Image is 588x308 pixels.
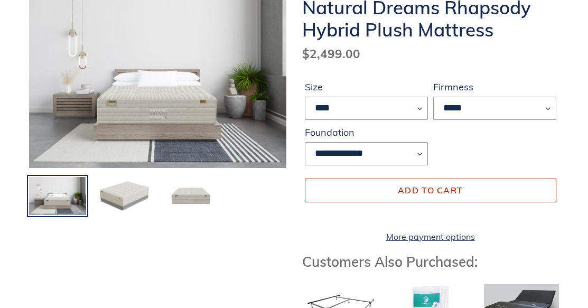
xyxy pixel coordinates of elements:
img: Load image into Gallery viewer, Natural-dreams-rhapsody-plush-natural-talalay-latex-hybrid-mattress [161,176,220,216]
label: Foundation [305,125,428,139]
span: Add to cart [398,185,463,195]
span: $2,499.00 [302,46,360,61]
button: Add to cart [305,179,557,202]
a: More payment options [305,230,557,243]
img: Load image into Gallery viewer, Natural-dreams-rhapsody-plush-natural-talalay-latex-hybrid-bedroo... [28,176,87,216]
label: Size [305,80,428,94]
h3: Customers Also Purchased: [302,254,559,270]
img: Load image into Gallery viewer, Natural-dreams-rhapsody-plush-natural-talalay-latex-hybrid-and-fo... [95,176,154,216]
label: Firmness [433,80,556,94]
